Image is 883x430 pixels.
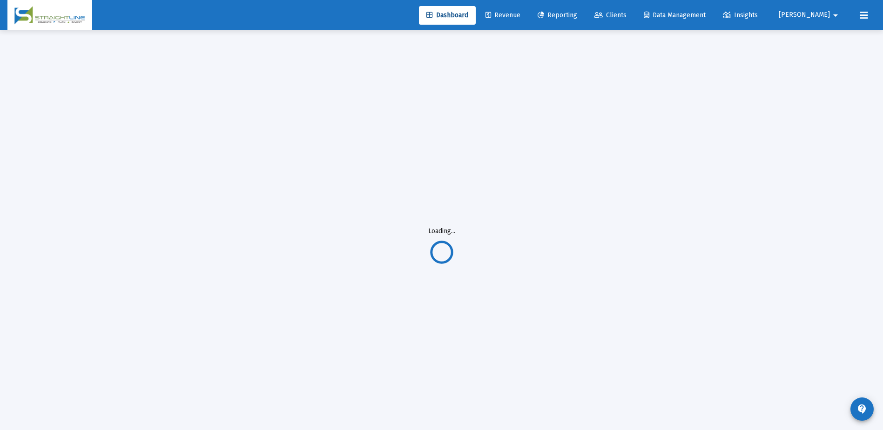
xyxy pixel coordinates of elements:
[587,6,634,25] a: Clients
[830,6,841,25] mat-icon: arrow_drop_down
[14,6,85,25] img: Dashboard
[723,11,758,19] span: Insights
[768,6,852,24] button: [PERSON_NAME]
[485,11,520,19] span: Revenue
[538,11,577,19] span: Reporting
[594,11,627,19] span: Clients
[779,11,830,19] span: [PERSON_NAME]
[419,6,476,25] a: Dashboard
[644,11,706,19] span: Data Management
[856,403,868,415] mat-icon: contact_support
[478,6,528,25] a: Revenue
[426,11,468,19] span: Dashboard
[636,6,713,25] a: Data Management
[715,6,765,25] a: Insights
[530,6,585,25] a: Reporting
